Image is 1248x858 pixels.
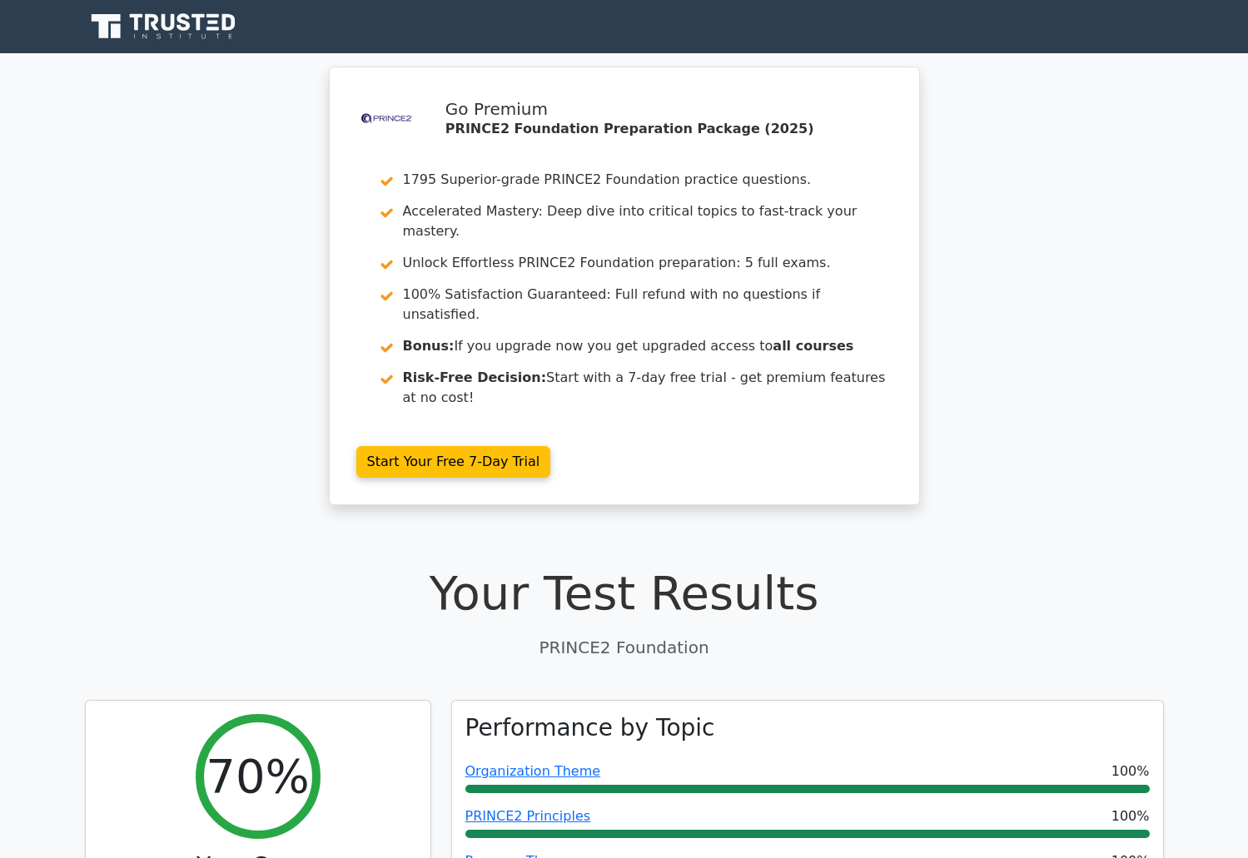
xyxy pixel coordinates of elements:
[465,714,715,742] h3: Performance by Topic
[1111,761,1150,781] span: 100%
[85,565,1164,621] h1: Your Test Results
[85,635,1164,660] p: PRINCE2 Foundation
[356,446,551,478] a: Start Your Free 7-Day Trial
[465,808,591,824] a: PRINCE2 Principles
[465,763,601,779] a: Organization Theme
[1111,806,1150,826] span: 100%
[206,748,309,804] h2: 70%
